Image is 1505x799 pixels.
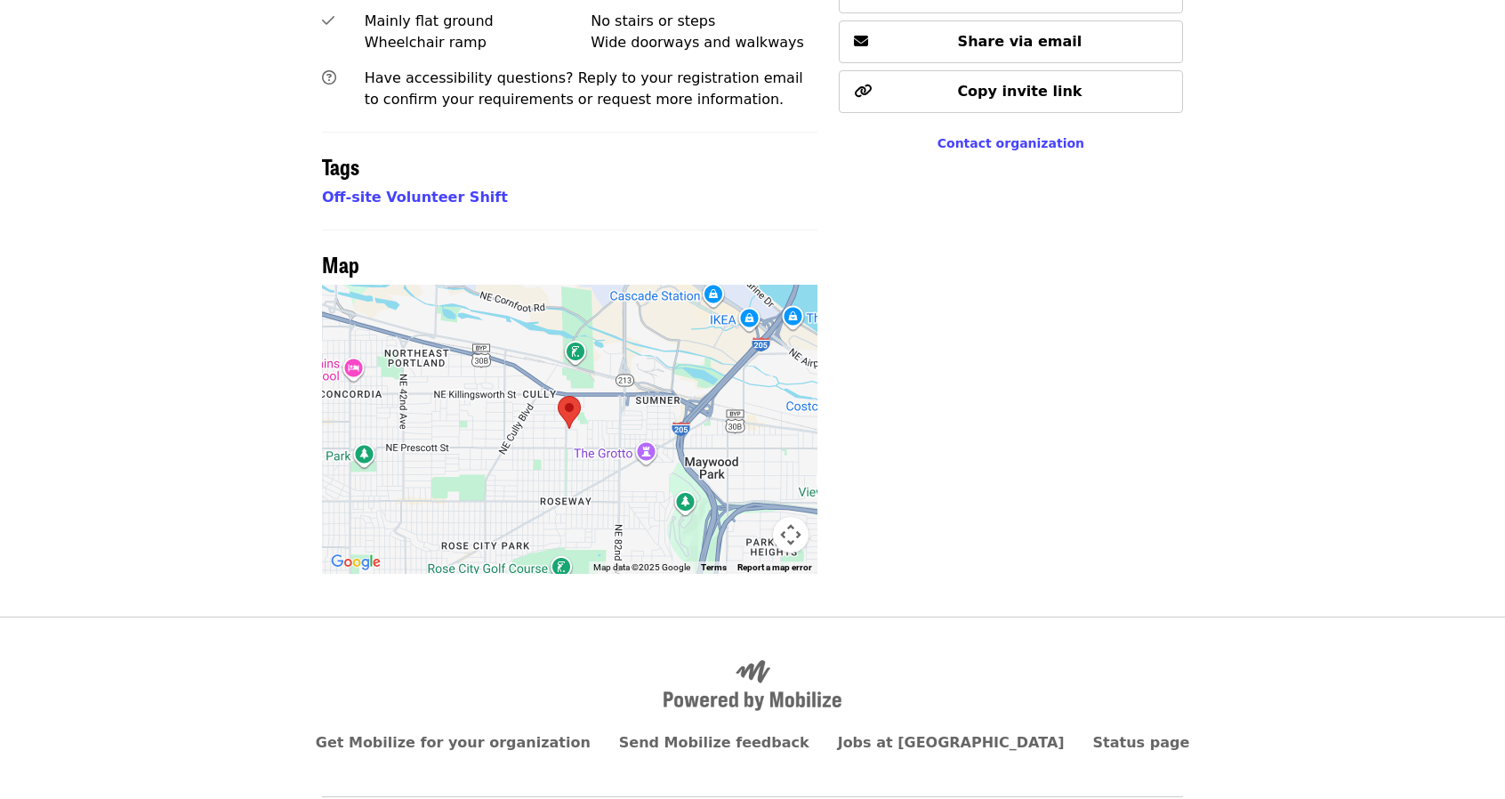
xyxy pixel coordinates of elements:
span: Map data ©2025 Google [593,562,690,572]
span: Share via email [958,33,1082,50]
span: Have accessibility questions? Reply to your registration email to confirm your requirements or re... [365,69,803,108]
a: Send Mobilize feedback [619,734,809,751]
a: Open this area in Google Maps (opens a new window) [326,551,385,574]
a: Get Mobilize for your organization [316,734,591,751]
img: Powered by Mobilize [664,660,841,712]
span: Map [322,248,359,279]
div: Wheelchair ramp [365,32,592,53]
a: Off-site Volunteer Shift [322,189,508,206]
div: No stairs or steps [591,11,817,32]
a: Terms (opens in new tab) [701,562,727,572]
a: Status page [1093,734,1190,751]
span: Copy invite link [957,83,1082,100]
button: Copy invite link [839,70,1183,113]
a: Jobs at [GEOGRAPHIC_DATA] [838,734,1065,751]
i: check icon [322,12,334,29]
nav: Primary footer navigation [322,732,1183,754]
button: Share via email [839,20,1183,63]
i: question-circle icon [322,69,336,86]
div: Mainly flat ground [365,11,592,32]
a: Contact organization [938,136,1084,150]
a: Report a map error [737,562,812,572]
div: Wide doorways and walkways [591,32,817,53]
span: Tags [322,150,359,182]
img: Google [326,551,385,574]
button: Map camera controls [773,517,809,553]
